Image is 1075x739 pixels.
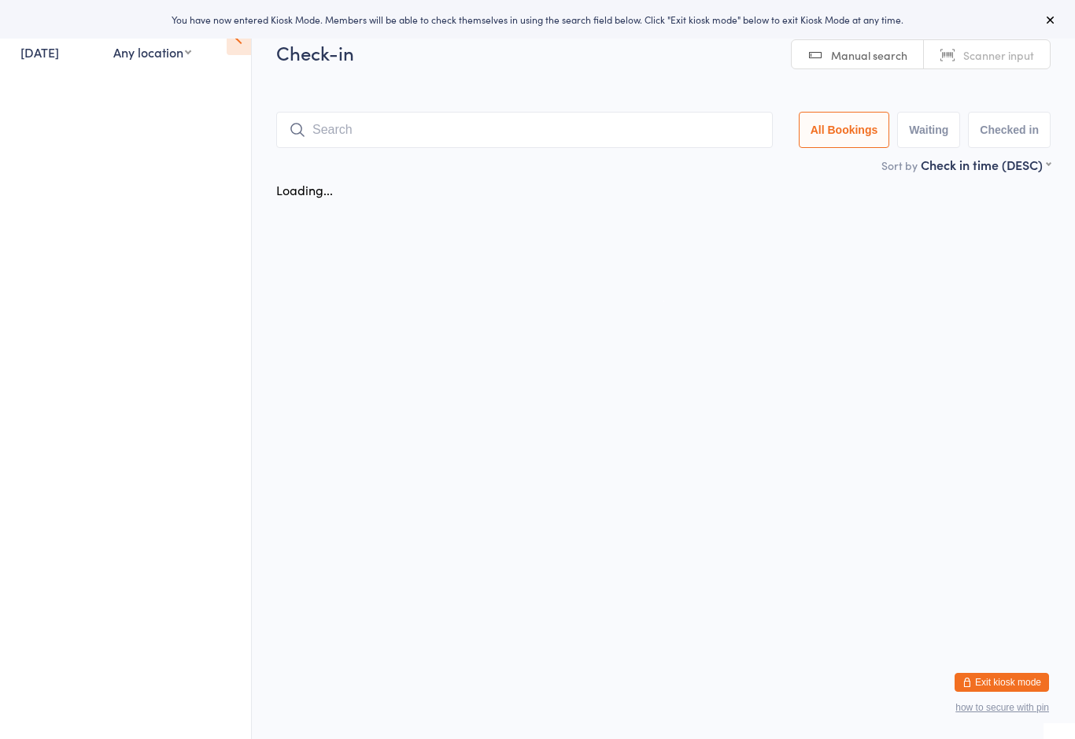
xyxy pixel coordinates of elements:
[881,157,918,173] label: Sort by
[113,43,191,61] div: Any location
[968,112,1051,148] button: Checked in
[276,39,1051,65] h2: Check-in
[276,112,773,148] input: Search
[799,112,890,148] button: All Bookings
[921,156,1051,173] div: Check in time (DESC)
[20,43,59,61] a: [DATE]
[831,47,907,63] span: Manual search
[25,13,1050,26] div: You have now entered Kiosk Mode. Members will be able to check themselves in using the search fie...
[955,673,1049,692] button: Exit kiosk mode
[963,47,1034,63] span: Scanner input
[955,702,1049,713] button: how to secure with pin
[276,181,333,198] div: Loading...
[897,112,960,148] button: Waiting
